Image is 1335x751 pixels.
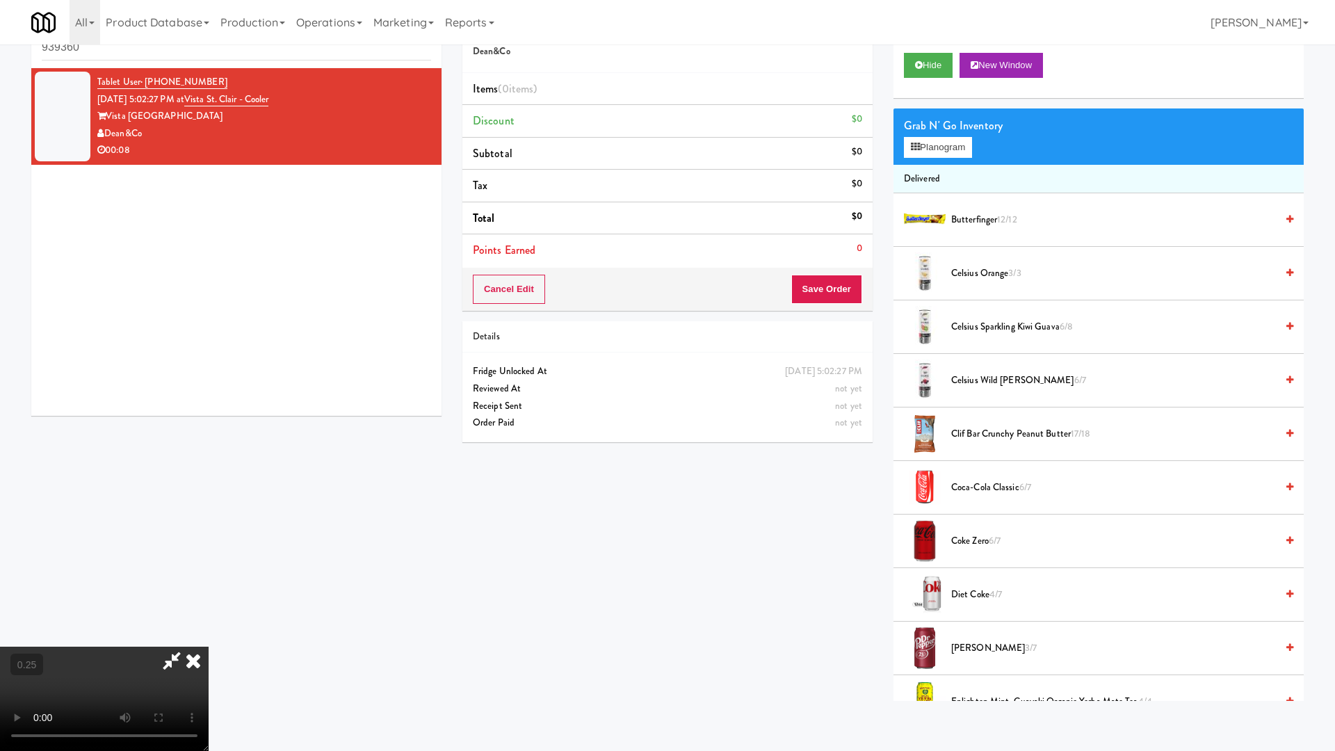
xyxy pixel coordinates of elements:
[960,53,1043,78] button: New Window
[852,111,862,128] div: $0
[184,92,268,106] a: Vista St. Clair - Cooler
[1138,695,1152,708] span: 4/4
[473,210,495,226] span: Total
[473,414,862,432] div: Order Paid
[31,10,56,35] img: Micromart
[473,177,487,193] span: Tax
[473,328,862,346] div: Details
[951,533,1276,550] span: Coke Zero
[893,165,1304,194] li: Delivered
[946,479,1293,496] div: Coca-Cola Classic6/7
[498,81,537,97] span: (0 )
[97,125,431,143] div: Dean&Co
[946,211,1293,229] div: Butterfinger12/12
[989,588,1002,601] span: 4/7
[473,145,512,161] span: Subtotal
[951,426,1276,443] span: Clif Bar Crunchy Peanut Butter
[852,208,862,225] div: $0
[1074,373,1086,387] span: 6/7
[989,534,1001,547] span: 6/7
[473,47,862,57] h5: Dean&Co
[951,693,1276,711] span: Enlighten Mint, Guayaki Organic Yerba Mate Tea
[835,382,862,395] span: not yet
[1071,427,1091,440] span: 17/18
[951,372,1276,389] span: Celsius Wild [PERSON_NAME]
[97,142,431,159] div: 00:08
[473,363,862,380] div: Fridge Unlocked At
[951,211,1276,229] span: Butterfinger
[946,372,1293,389] div: Celsius Wild [PERSON_NAME]6/7
[835,416,862,429] span: not yet
[904,137,972,158] button: Planogram
[97,75,227,89] a: Tablet User· [PHONE_NUMBER]
[31,68,442,165] li: Tablet User· [PHONE_NUMBER][DATE] 5:02:27 PM atVista St. Clair - CoolerVista [GEOGRAPHIC_DATA]Dea...
[509,81,534,97] ng-pluralize: items
[791,275,862,304] button: Save Order
[97,108,431,125] div: Vista [GEOGRAPHIC_DATA]
[951,640,1276,657] span: [PERSON_NAME]
[946,533,1293,550] div: Coke Zero6/7
[904,53,953,78] button: Hide
[904,115,1293,136] div: Grab N' Go Inventory
[473,398,862,415] div: Receipt Sent
[852,143,862,161] div: $0
[473,81,537,97] span: Items
[857,240,862,257] div: 0
[1019,481,1031,494] span: 6/7
[946,640,1293,657] div: [PERSON_NAME]3/7
[1025,641,1037,654] span: 3/7
[1008,266,1021,280] span: 3/3
[946,693,1293,711] div: Enlighten Mint, Guayaki Organic Yerba Mate Tea4/4
[951,479,1276,496] span: Coca-Cola Classic
[997,213,1017,226] span: 12/12
[473,380,862,398] div: Reviewed At
[946,586,1293,604] div: Diet Coke4/7
[951,586,1276,604] span: Diet Coke
[852,175,862,193] div: $0
[1060,320,1073,333] span: 6/8
[946,426,1293,443] div: Clif Bar Crunchy Peanut Butter17/18
[951,265,1276,282] span: Celsius Orange
[97,92,184,106] span: [DATE] 5:02:27 PM at
[473,242,535,258] span: Points Earned
[946,265,1293,282] div: Celsius Orange3/3
[785,363,862,380] div: [DATE] 5:02:27 PM
[946,318,1293,336] div: Celsius Sparkling Kiwi Guava6/8
[42,35,431,60] input: Search vision orders
[473,275,545,304] button: Cancel Edit
[140,75,227,88] span: · [PHONE_NUMBER]
[951,318,1276,336] span: Celsius Sparkling Kiwi Guava
[835,399,862,412] span: not yet
[473,113,515,129] span: Discount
